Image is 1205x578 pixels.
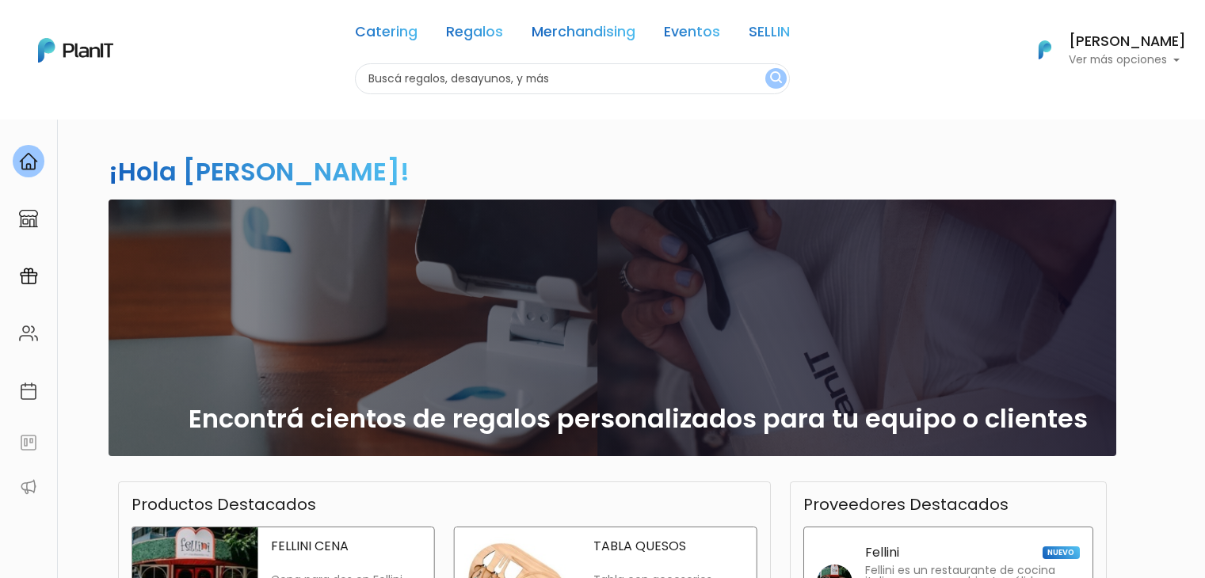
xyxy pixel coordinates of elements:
[132,495,316,514] h3: Productos Destacados
[189,404,1088,434] h2: Encontrá cientos de regalos personalizados para tu equipo o clientes
[355,63,790,94] input: Buscá regalos, desayunos, y más
[664,25,720,44] a: Eventos
[19,267,38,286] img: campaigns-02234683943229c281be62815700db0a1741e53638e28bf9629b52c665b00959.svg
[1018,29,1186,70] button: PlanIt Logo [PERSON_NAME] Ver más opciones
[271,540,421,553] p: FELLINI CENA
[38,38,113,63] img: PlanIt Logo
[532,25,635,44] a: Merchandising
[1069,55,1186,66] p: Ver más opciones
[1028,32,1062,67] img: PlanIt Logo
[19,382,38,401] img: calendar-87d922413cdce8b2cf7b7f5f62616a5cf9e4887200fb71536465627b3292af00.svg
[1043,546,1079,559] span: NUEVO
[749,25,790,44] a: SELLIN
[803,495,1009,514] h3: Proveedores Destacados
[1069,35,1186,49] h6: [PERSON_NAME]
[19,152,38,171] img: home-e721727adea9d79c4d83392d1f703f7f8bce08238fde08b1acbfd93340b81755.svg
[446,25,503,44] a: Regalos
[109,154,410,189] h2: ¡Hola [PERSON_NAME]!
[865,546,899,559] p: Fellini
[19,433,38,452] img: feedback-78b5a0c8f98aac82b08bfc38622c3050aee476f2c9584af64705fc4e61158814.svg
[355,25,418,44] a: Catering
[593,540,744,553] p: TABLA QUESOS
[770,71,782,86] img: search_button-432b6d5273f82d61273b3651a40e1bd1b912527efae98b1b7a1b2c0702e16a8d.svg
[19,477,38,496] img: partners-52edf745621dab592f3b2c58e3bca9d71375a7ef29c3b500c9f145b62cc070d4.svg
[19,209,38,228] img: marketplace-4ceaa7011d94191e9ded77b95e3339b90024bf715f7c57f8cf31f2d8c509eaba.svg
[19,324,38,343] img: people-662611757002400ad9ed0e3c099ab2801c6687ba6c219adb57efc949bc21e19d.svg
